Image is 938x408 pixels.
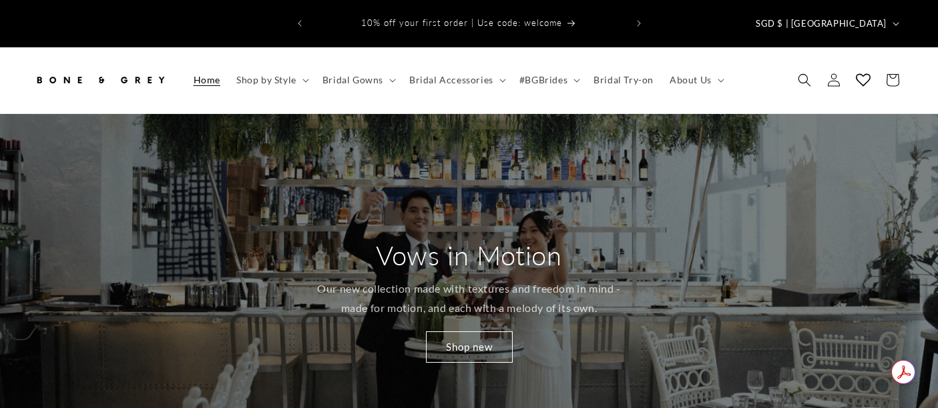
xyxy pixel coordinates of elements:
span: Shop by Style [236,74,296,86]
span: About Us [670,74,712,86]
span: Bridal Try-on [594,74,654,86]
button: Next announcement [624,11,654,36]
a: Home [186,66,228,94]
span: Bridal Accessories [409,74,493,86]
span: SGD $ | [GEOGRAPHIC_DATA] [756,17,887,31]
img: Bone and Grey Bridal [33,65,167,95]
summary: Shop by Style [228,66,314,94]
a: Shop new [426,331,513,363]
summary: About Us [662,66,730,94]
summary: #BGBrides [511,66,585,94]
summary: Bridal Gowns [314,66,401,94]
p: Our new collection made with textures and freedom in mind - made for motion, and each with a melo... [310,279,628,318]
span: #BGBrides [519,74,567,86]
button: Previous announcement [285,11,314,36]
summary: Bridal Accessories [401,66,511,94]
span: Bridal Gowns [322,74,383,86]
span: 10% off your first order | Use code: welcome [361,17,562,28]
button: SGD $ | [GEOGRAPHIC_DATA] [748,11,905,36]
span: Home [194,74,220,86]
h2: Vows in Motion [376,238,561,273]
summary: Search [790,65,819,95]
a: Bridal Try-on [585,66,662,94]
a: Bone and Grey Bridal [29,61,172,100]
